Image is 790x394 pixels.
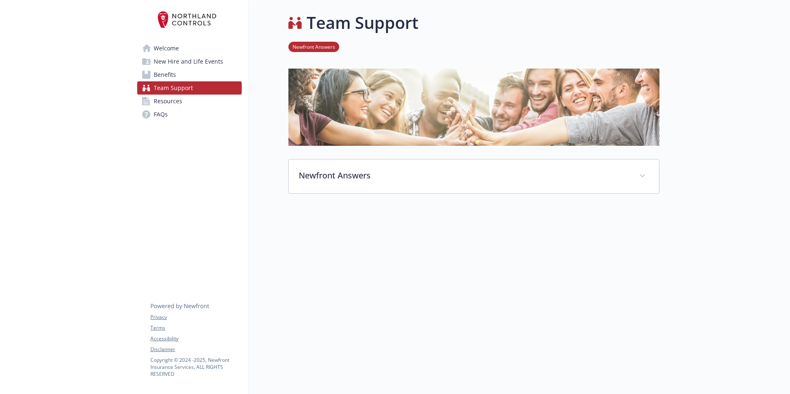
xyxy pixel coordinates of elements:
[150,356,241,377] p: Copyright © 2024 - 2025 , Newfront Insurance Services, ALL RIGHTS RESERVED
[154,55,223,68] span: New Hire and Life Events
[299,169,629,182] p: Newfront Answers
[154,81,193,95] span: Team Support
[154,42,179,55] span: Welcome
[288,43,339,50] a: Newfront Answers
[150,324,241,332] a: Terms
[307,10,419,35] h1: Team Support
[288,69,659,146] img: team support page banner
[137,55,242,68] a: New Hire and Life Events
[150,335,241,342] a: Accessibility
[137,108,242,121] a: FAQs
[150,346,241,353] a: Disclaimer
[154,68,176,81] span: Benefits
[289,159,659,193] div: Newfront Answers
[154,95,182,108] span: Resources
[150,313,241,321] a: Privacy
[137,95,242,108] a: Resources
[137,81,242,95] a: Team Support
[154,108,168,121] span: FAQs
[137,68,242,81] a: Benefits
[137,42,242,55] a: Welcome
